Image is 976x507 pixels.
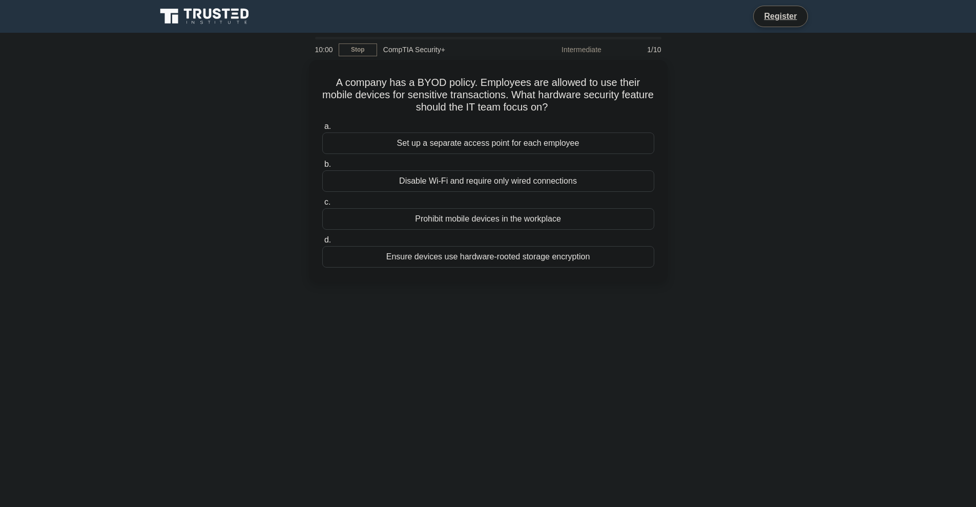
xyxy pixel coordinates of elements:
[321,76,655,114] h5: A company has a BYOD policy. Employees are allowed to use their mobile devices for sensitive tran...
[324,160,331,168] span: b.
[322,170,654,192] div: Disable Wi-Fi and require only wired connections
[322,246,654,268] div: Ensure devices use hardware-rooted storage encryption
[322,133,654,154] div: Set up a separate access point for each employee
[324,197,330,206] span: c.
[309,39,339,60] div: 10:00
[339,43,377,56] a: Stop
[322,208,654,230] div: Prohibit mobile devices in the workplace
[758,10,803,23] a: Register
[377,39,518,60] div: CompTIA Security+
[608,39,668,60] div: 1/10
[324,122,331,130] span: a.
[324,235,331,244] span: d.
[518,39,608,60] div: Intermediate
